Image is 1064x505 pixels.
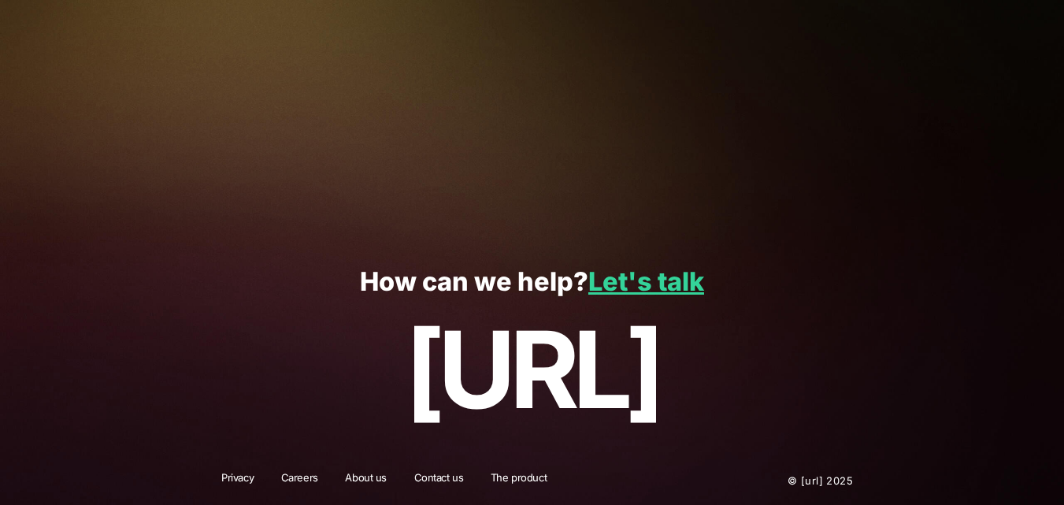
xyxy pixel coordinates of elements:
a: Privacy [211,470,264,491]
p: [URL] [34,310,1029,430]
a: About us [335,470,397,491]
a: Careers [271,470,328,491]
a: Contact us [404,470,474,491]
a: The product [480,470,557,491]
p: © [URL] 2025 [692,470,853,491]
a: Let's talk [588,266,704,297]
p: How can we help? [34,268,1029,297]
